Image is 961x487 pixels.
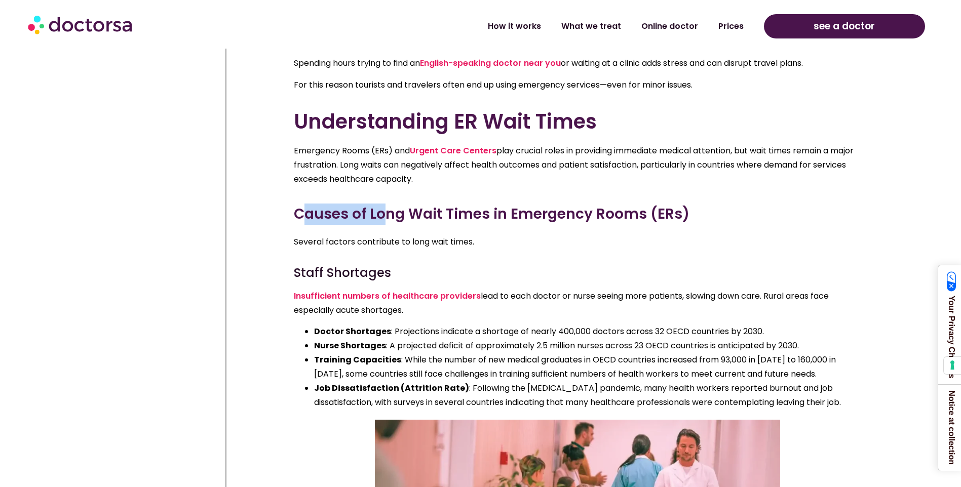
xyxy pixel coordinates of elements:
h4: Staff Shortages [294,267,861,279]
li: : A projected deficit of approximately 2.5 million nurses across 23 OECD countries is anticipated... [314,339,861,353]
li: : Following the [MEDICAL_DATA] pandemic, many health workers reported burnout and job dissatisfac... [314,381,861,410]
p: lead to each doctor or nurse seeing more patients, slowing down care. Rural areas face especially... [294,289,861,317]
a: How it works [478,15,551,38]
p: Emergency Rooms (ERs) and play crucial roles in providing immediate medical attention, but wait t... [294,144,861,186]
li: : While the number of new medical graduates in OECD countries increased from 93,000 in [DATE] to ... [314,353,861,381]
a: Insufficient numbers of healthcare providers [294,290,481,302]
a: English-speaking doctor near you [420,57,561,69]
strong: Doctor Shortages [314,326,391,337]
span: see a doctor [814,18,875,34]
a: Prices [708,15,754,38]
img: California Consumer Privacy Act (CCPA) Opt-Out Icon [947,271,956,292]
nav: Menu [248,15,754,38]
button: Your consent preferences for tracking technologies [944,357,961,374]
a: Online doctor [631,15,708,38]
li: : Projections indicate a shortage of nearly 400,000 doctors across 32 OECD countries by 2030. [314,324,861,339]
p: For this reason tourists and travelers often end up using emergency services—even for minor issues. [294,78,861,92]
strong: Nurse Shortages [314,340,386,351]
strong: Training Capacities [314,354,401,366]
h3: Causes of Long Wait Times in Emergency Rooms (ERs) [294,204,861,225]
p: Spending hours trying to find an or waiting at a clinic adds stress and can disrupt travel plans. [294,56,861,70]
p: Several factors contribute to long wait times. [294,235,861,249]
h2: Understanding ER Wait Times [294,109,861,134]
strong: Job Dissatisfaction (Attrition Rate) [314,382,469,394]
a: Urgent Care Centers [410,145,496,156]
a: What we treat [551,15,631,38]
a: see a doctor [764,14,925,38]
